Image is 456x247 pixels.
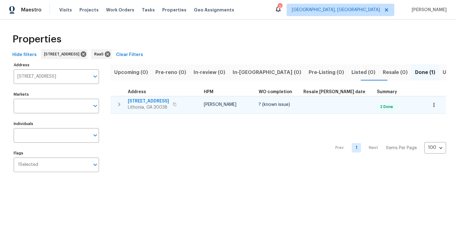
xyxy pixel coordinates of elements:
[79,7,99,13] span: Projects
[18,162,38,167] span: 1 Selected
[415,68,435,77] span: Done (1)
[162,7,186,13] span: Properties
[44,51,82,57] span: [STREET_ADDRESS]
[21,7,42,13] span: Maestro
[386,145,417,151] p: Items Per Page
[383,68,408,77] span: Resale (0)
[106,7,134,13] span: Work Orders
[155,68,186,77] span: Pre-reno (0)
[14,63,99,67] label: Address
[91,131,100,140] button: Open
[128,104,169,110] span: Lithonia, GA 30038
[204,90,213,94] span: HPM
[424,140,446,156] div: 100
[309,68,344,77] span: Pre-Listing (0)
[303,90,365,94] span: Resale [PERSON_NAME] date
[378,104,396,110] span: 2 Done
[114,49,145,61] button: Clear Filters
[12,36,61,42] span: Properties
[204,102,236,107] span: [PERSON_NAME]
[128,98,169,104] span: [STREET_ADDRESS]
[351,68,375,77] span: Listed (0)
[91,102,100,110] button: Open
[377,90,397,94] span: Summary
[259,90,292,94] span: WO completion
[409,7,447,13] span: [PERSON_NAME]
[59,7,72,13] span: Visits
[142,8,155,12] span: Tasks
[14,93,99,96] label: Markets
[12,51,37,59] span: Hide filters
[278,4,282,10] div: 2
[233,68,301,77] span: In-[GEOGRAPHIC_DATA] (0)
[194,7,234,13] span: Geo Assignments
[114,68,148,77] span: Upcoming (0)
[41,49,87,59] div: [STREET_ADDRESS]
[14,122,99,126] label: Individuals
[259,102,290,107] span: ? (known issue)
[128,90,146,94] span: Address
[10,49,39,61] button: Hide filters
[329,118,446,178] nav: Pagination Navigation
[91,160,100,169] button: Open
[116,51,143,59] span: Clear Filters
[292,7,380,13] span: [GEOGRAPHIC_DATA], [GEOGRAPHIC_DATA]
[14,151,99,155] label: Flags
[91,72,100,81] button: Open
[94,51,106,57] span: RaaS
[352,143,361,153] a: Goto page 1
[91,49,112,59] div: RaaS
[194,68,225,77] span: In-review (0)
